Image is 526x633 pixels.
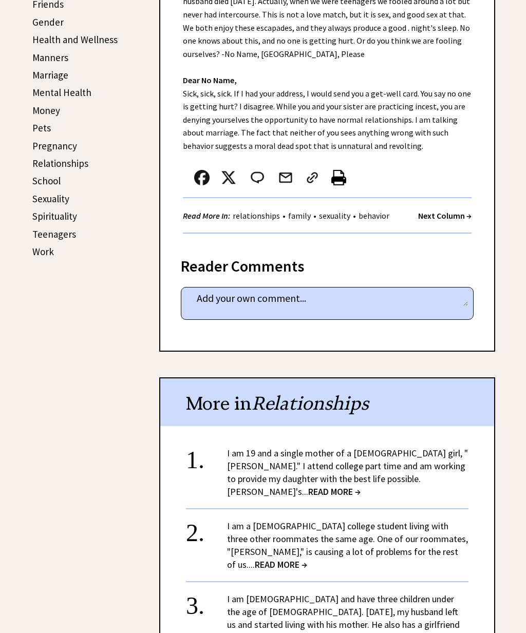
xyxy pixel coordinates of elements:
[278,170,293,185] img: mail.png
[32,69,68,81] a: Marriage
[32,33,118,46] a: Health and Wellness
[249,170,266,185] img: message_round%202.png
[160,378,494,426] div: More in
[252,392,369,415] span: Relationships
[31,286,134,594] iframe: Advertisement
[32,210,77,222] a: Spirituality
[183,209,392,222] div: • • •
[186,520,227,539] div: 2.
[32,157,88,169] a: Relationships
[32,86,91,99] a: Mental Health
[32,51,68,64] a: Manners
[32,228,76,240] a: Teenagers
[305,170,320,185] img: link_02.png
[227,520,468,570] a: I am a [DEMOGRAPHIC_DATA] college student living with three other roommates the same age. One of ...
[286,210,313,221] a: family
[183,210,230,221] strong: Read More In:
[32,175,61,187] a: School
[230,210,283,221] a: relationships
[316,210,353,221] a: sexuality
[32,122,51,134] a: Pets
[227,447,468,497] a: I am 19 and a single mother of a [DEMOGRAPHIC_DATA] girl, "[PERSON_NAME]." I attend college part ...
[221,170,236,185] img: x_small.png
[32,245,54,258] a: Work
[32,193,69,205] a: Sexuality
[181,255,474,272] div: Reader Comments
[194,170,210,185] img: facebook.png
[186,447,227,466] div: 1.
[32,140,77,152] a: Pregnancy
[32,104,60,117] a: Money
[186,592,227,611] div: 3.
[418,210,472,221] a: Next Column →
[32,16,64,28] a: Gender
[183,75,237,85] strong: Dear No Name,
[331,170,346,185] img: printer%20icon.png
[356,210,392,221] a: behavior
[255,559,307,570] span: READ MORE →
[308,486,361,497] span: READ MORE →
